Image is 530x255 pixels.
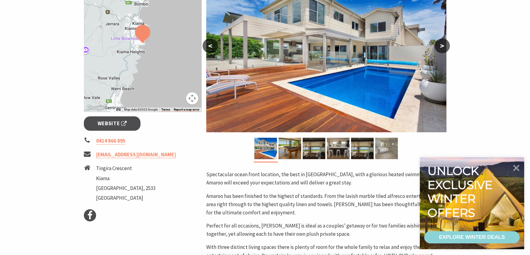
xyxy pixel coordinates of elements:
[303,138,325,159] img: Alfresco
[327,138,349,159] img: Kitchen
[85,104,106,112] a: Open this area in Google Maps (opens a new window)
[96,164,155,173] li: Tingira Crescent
[278,138,301,159] img: Alfresco
[124,108,158,111] span: Map data ©2025 Google
[96,137,125,144] a: 0414 866 895
[439,231,505,243] div: EXPLORE WINTER DEALS
[98,119,127,128] span: Website
[96,194,155,202] li: [GEOGRAPHIC_DATA]
[435,38,450,53] button: >
[85,104,106,112] img: Google
[84,116,140,131] a: Website
[96,184,155,192] li: [GEOGRAPHIC_DATA], 2533
[424,231,520,243] a: EXPLORE WINTER DEALS
[96,151,176,158] a: [EMAIL_ADDRESS][DOMAIN_NAME]
[206,222,446,238] p: Perfect for all occasions, [PERSON_NAME] is ideal as a couples’ getaway or for two families wishi...
[116,107,121,112] button: Keyboard shortcuts
[174,108,200,111] a: Report a map error
[161,108,170,111] a: Terms (opens in new tab)
[375,138,398,159] img: Ensuite
[206,170,446,187] p: Spectacular ocean front location, the best in [GEOGRAPHIC_DATA], with a glorious heated swimming ...
[351,138,374,159] img: Alfresco
[206,192,446,217] p: Amaroo has been finished to the highest of standards. From the lavish marble tiled alfresco enter...
[254,138,277,159] img: Heated Pool
[96,174,155,183] li: Kiama
[186,92,198,104] button: Map camera controls
[427,164,495,220] div: Unlock exclusive winter offers
[203,38,218,53] button: <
